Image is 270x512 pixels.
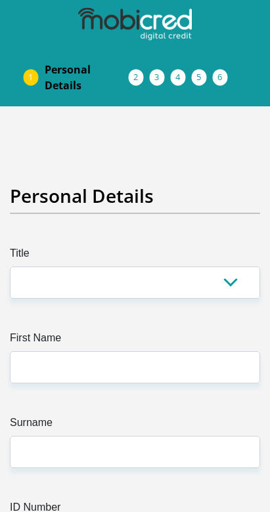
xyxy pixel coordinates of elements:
[10,245,260,267] label: Title
[10,330,260,351] label: First Name
[45,62,129,93] span: Personal Details
[78,8,191,41] img: mobicred logo
[10,436,260,468] input: Surname
[10,415,260,436] label: Surname
[10,185,260,207] h2: Personal Details
[10,351,260,383] input: First Name
[34,56,139,98] a: PersonalDetails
